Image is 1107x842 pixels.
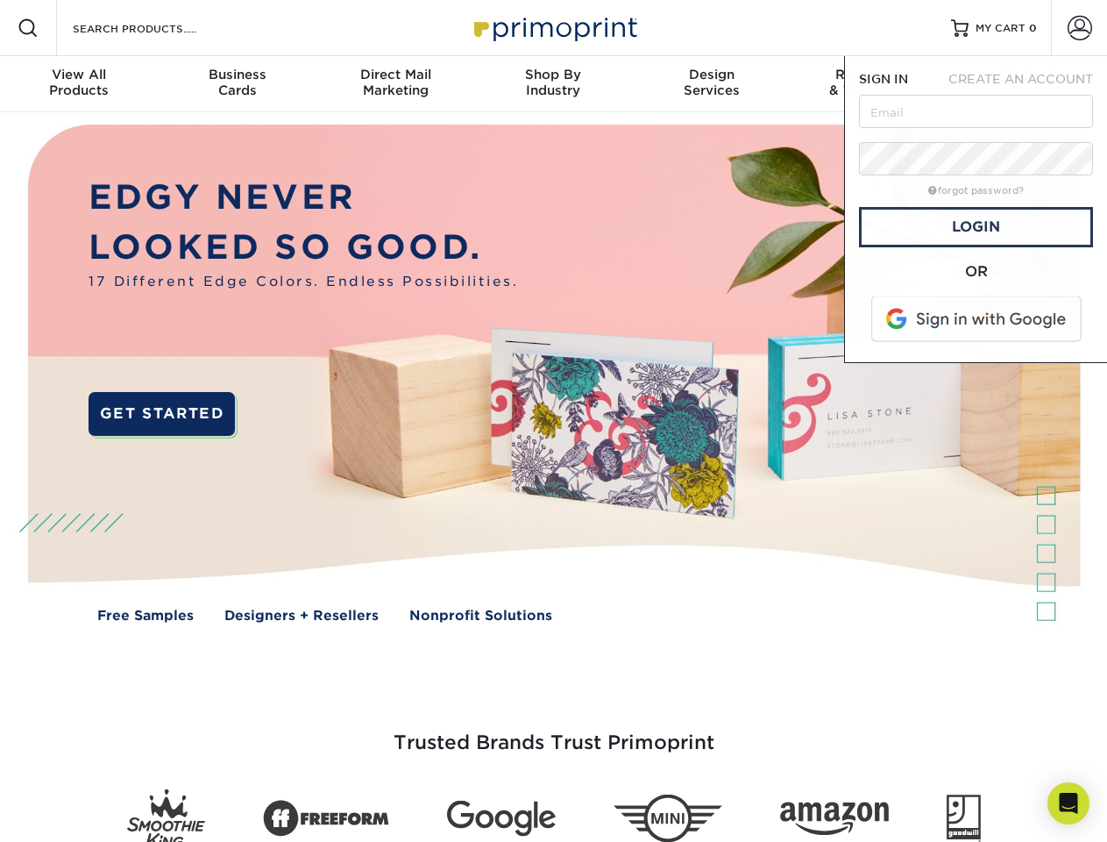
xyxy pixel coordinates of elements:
[447,801,556,837] img: Google
[928,185,1024,196] a: forgot password?
[41,689,1067,775] h3: Trusted Brands Trust Primoprint
[474,67,632,82] span: Shop By
[633,67,791,82] span: Design
[859,261,1093,282] div: OR
[474,56,632,112] a: Shop ByIndustry
[89,272,518,292] span: 17 Different Edge Colors. Endless Possibilities.
[466,9,642,46] img: Primoprint
[780,803,889,836] img: Amazon
[224,606,379,626] a: Designers + Resellers
[71,18,242,39] input: SEARCH PRODUCTS.....
[947,795,981,842] img: Goodwill
[316,67,474,98] div: Marketing
[89,173,518,223] p: EDGY NEVER
[976,21,1025,36] span: MY CART
[859,207,1093,247] a: Login
[316,67,474,82] span: Direct Mail
[89,223,518,273] p: LOOKED SO GOOD.
[791,67,948,82] span: Resources
[1047,782,1089,824] div: Open Intercom Messenger
[859,95,1093,128] input: Email
[791,67,948,98] div: & Templates
[316,56,474,112] a: Direct MailMarketing
[859,72,908,86] span: SIGN IN
[633,56,791,112] a: DesignServices
[409,606,552,626] a: Nonprofit Solutions
[158,67,316,98] div: Cards
[633,67,791,98] div: Services
[158,67,316,82] span: Business
[1029,22,1037,34] span: 0
[474,67,632,98] div: Industry
[948,72,1093,86] span: CREATE AN ACCOUNT
[158,56,316,112] a: BusinessCards
[89,392,235,436] a: GET STARTED
[97,606,194,626] a: Free Samples
[791,56,948,112] a: Resources& Templates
